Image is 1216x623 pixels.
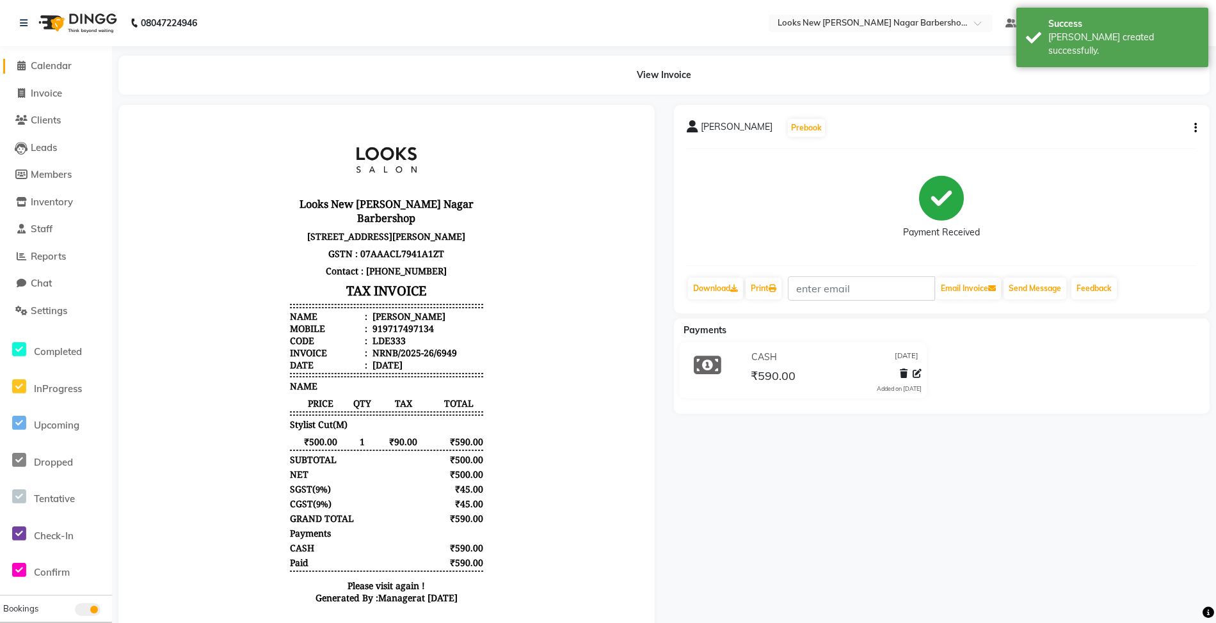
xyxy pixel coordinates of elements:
a: Chat [3,276,109,291]
span: Inventory [31,196,73,208]
span: NAME [159,262,186,274]
button: Prebook [788,119,825,137]
p: Contact : [PHONE_NUMBER] [159,145,352,162]
span: Invoice [31,87,62,99]
img: logo [33,5,120,41]
span: : [234,205,236,217]
span: [PERSON_NAME] [701,120,772,138]
span: ₹590.00 [303,318,352,330]
span: 9% [185,381,197,392]
span: Check-In [34,530,74,542]
div: Success [1048,17,1199,31]
span: Settings [31,304,67,317]
span: [DATE] [895,351,918,364]
div: Paid [159,439,177,451]
a: Invoice [3,86,109,101]
span: CGST [159,380,182,392]
div: GRAND TOTAL [159,395,223,407]
span: TAX [241,280,303,292]
p: [STREET_ADDRESS][PERSON_NAME] [159,110,352,127]
span: CASH [159,424,183,436]
span: Upcoming [34,419,79,431]
a: Staff [3,222,109,237]
span: Confirm [34,566,70,578]
span: CASH [751,351,777,364]
div: View Invoice [118,56,1210,95]
a: Calendar [3,59,109,74]
a: Reports [3,249,109,264]
div: Added on [DATE] [877,384,922,393]
div: ₹500.00 [302,336,353,348]
a: Members [3,168,109,182]
b: 08047224946 [141,5,197,41]
span: ₹90.00 [241,318,303,330]
div: ₹45.00 [302,365,353,377]
span: 9% [184,366,196,377]
a: Print [746,278,781,299]
a: Download [688,278,743,299]
span: Chat [31,277,52,289]
img: file_1753341574203.jpg [207,10,303,74]
span: ₹500.00 [159,318,221,330]
div: ( ) [159,365,200,377]
input: enter email [788,276,935,301]
a: Feedback [1071,278,1117,299]
button: Send Message [1004,278,1066,299]
div: NRNB/2025-26/6949 [239,229,326,241]
span: : [234,229,236,241]
span: PRICE [159,280,221,292]
div: Payment Received [903,226,980,239]
span: Manager [247,474,285,486]
p: Please visit again ! [159,462,352,474]
div: ₹45.00 [302,380,353,392]
span: ₹590.00 [751,368,796,386]
div: Mobile [159,205,236,217]
div: Name [159,193,236,205]
span: Reports [31,250,66,262]
a: Inventory [3,195,109,210]
div: [PERSON_NAME] [239,193,314,205]
div: Invoice [159,229,236,241]
p: GSTN : 07AAACL7941A1ZT [159,127,352,145]
div: [DATE] [239,241,271,253]
div: ₹590.00 [302,424,353,436]
h3: TAX INVOICE [159,162,352,184]
span: Calendar [31,59,72,72]
span: Leads [31,141,57,154]
span: Stylist Cut(M) [159,301,216,313]
div: Payments [159,409,200,422]
span: InProgress [34,382,82,395]
div: ( ) [159,380,200,392]
span: : [234,217,236,229]
span: Members [31,168,72,180]
div: NET [159,351,177,363]
span: Staff [31,223,52,235]
div: Bill created successfully. [1048,31,1199,58]
span: TOTAL [303,280,352,292]
div: Date [159,241,236,253]
div: Generated By : at [DATE] [159,474,352,486]
div: SUBTOTAL [159,336,205,348]
a: Settings [3,304,109,319]
span: SGST [159,365,181,377]
span: : [234,241,236,253]
span: Tentative [34,493,75,505]
div: Code [159,217,236,229]
span: Bookings [3,603,38,613]
span: QTY [221,280,241,292]
div: ₹500.00 [302,351,353,363]
span: : [234,193,236,205]
div: 919717497134 [239,205,303,217]
div: ₹590.00 [302,439,353,451]
a: Leads [3,141,109,155]
span: Completed [34,345,82,358]
div: LDE333 [239,217,275,229]
span: Clients [31,114,61,126]
h3: Looks New [PERSON_NAME] Nagar Barbershop [159,77,352,110]
div: ₹590.00 [302,395,353,407]
button: Email Invoice [936,278,1001,299]
a: Clients [3,113,109,128]
span: Dropped [34,456,73,468]
span: 1 [221,318,241,330]
span: Payments [684,324,726,336]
